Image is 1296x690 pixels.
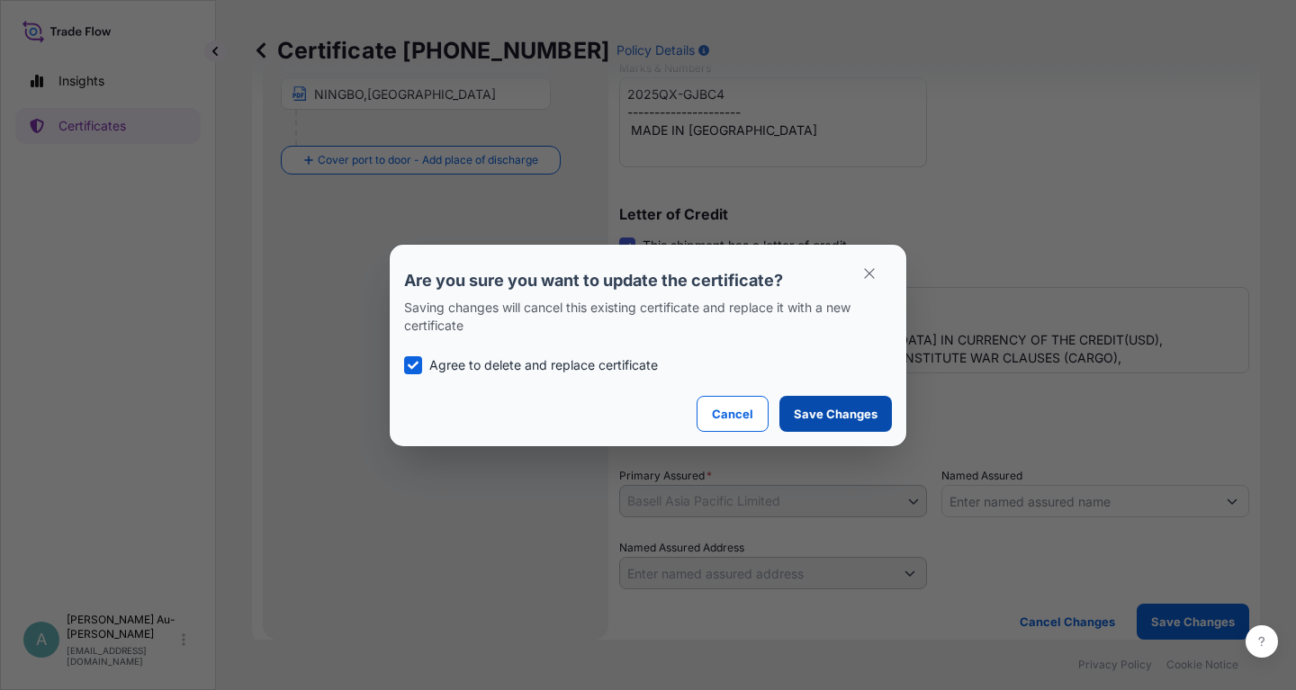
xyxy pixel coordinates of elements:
[779,396,892,432] button: Save Changes
[697,396,769,432] button: Cancel
[794,405,877,423] p: Save Changes
[712,405,753,423] p: Cancel
[429,356,658,374] p: Agree to delete and replace certificate
[404,270,892,291] p: Are you sure you want to update the certificate?
[404,299,892,335] p: Saving changes will cancel this existing certificate and replace it with a new certificate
